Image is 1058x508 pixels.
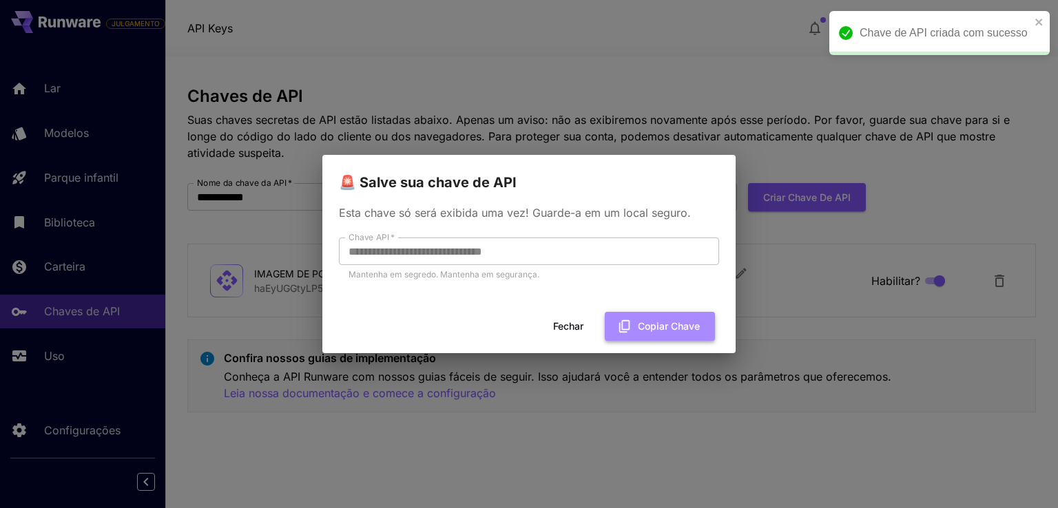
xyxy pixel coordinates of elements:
[349,232,389,242] font: Chave API
[860,27,1028,39] font: Chave de API criada com sucesso
[1035,17,1044,28] button: fechar
[349,269,539,279] font: Mantenha em segredo. Mantenha em segurança.
[339,206,691,220] font: Esta chave só será exibida uma vez! Guarde-a em um local seguro.
[339,174,517,191] font: 🚨 Salve sua chave de API
[537,312,599,340] button: Fechar
[605,312,715,340] button: Copiar chave
[638,320,700,332] font: Copiar chave
[553,320,583,332] font: Fechar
